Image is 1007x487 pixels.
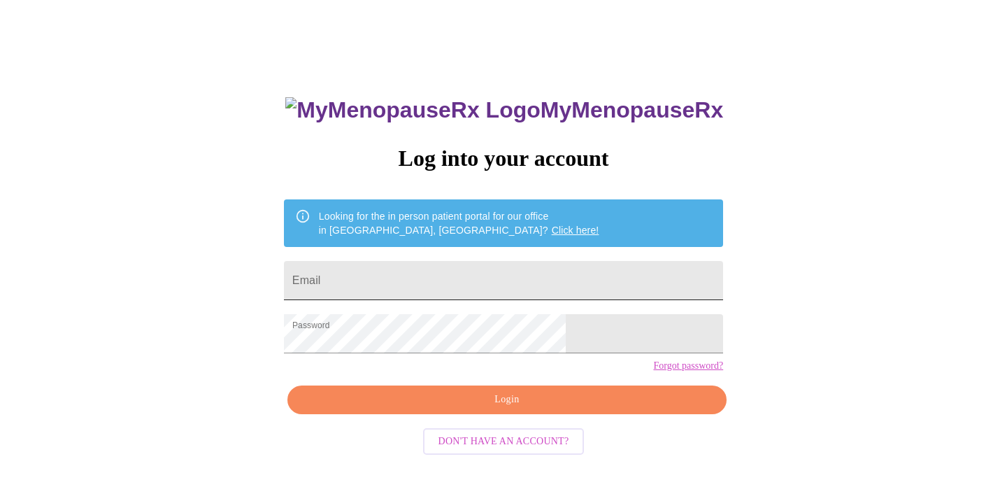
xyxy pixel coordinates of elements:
[287,386,727,414] button: Login
[285,97,540,123] img: MyMenopauseRx Logo
[653,360,723,372] a: Forgot password?
[420,435,588,446] a: Don't have an account?
[552,225,599,236] a: Click here!
[284,146,723,171] h3: Log into your account
[303,391,710,409] span: Login
[319,204,599,243] div: Looking for the in person patient portal for our office in [GEOGRAPHIC_DATA], [GEOGRAPHIC_DATA]?
[285,97,723,123] h3: MyMenopauseRx
[438,433,569,451] span: Don't have an account?
[423,428,585,456] button: Don't have an account?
